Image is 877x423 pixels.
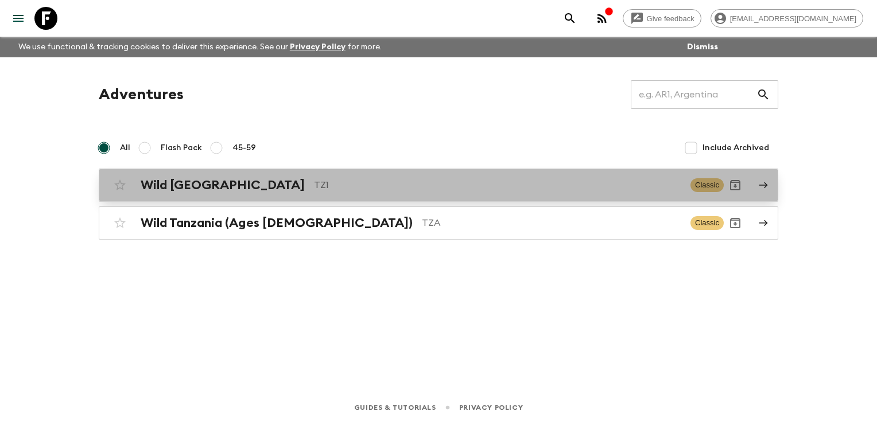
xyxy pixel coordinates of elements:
input: e.g. AR1, Argentina [631,79,756,111]
span: [EMAIL_ADDRESS][DOMAIN_NAME] [724,14,863,23]
a: Guides & Tutorials [354,401,436,414]
div: [EMAIL_ADDRESS][DOMAIN_NAME] [711,9,863,28]
span: 45-59 [232,142,256,154]
p: TZA [422,216,681,230]
button: Dismiss [684,39,721,55]
a: Give feedback [623,9,701,28]
button: menu [7,7,30,30]
p: We use functional & tracking cookies to deliver this experience. See our for more. [14,37,386,57]
span: All [120,142,130,154]
button: Archive [724,211,747,234]
button: Archive [724,174,747,197]
a: Privacy Policy [459,401,523,414]
span: Give feedback [641,14,701,23]
a: Wild Tanzania (Ages [DEMOGRAPHIC_DATA])TZAClassicArchive [99,206,778,240]
span: Flash Pack [161,142,202,154]
h2: Wild Tanzania (Ages [DEMOGRAPHIC_DATA]) [141,216,413,230]
a: Wild [GEOGRAPHIC_DATA]TZ1ClassicArchive [99,169,778,202]
button: search adventures [558,7,581,30]
h2: Wild [GEOGRAPHIC_DATA] [141,178,305,193]
span: Include Archived [703,142,769,154]
span: Classic [690,216,724,230]
p: TZ1 [314,178,681,192]
a: Privacy Policy [290,43,346,51]
h1: Adventures [99,83,184,106]
span: Classic [690,178,724,192]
